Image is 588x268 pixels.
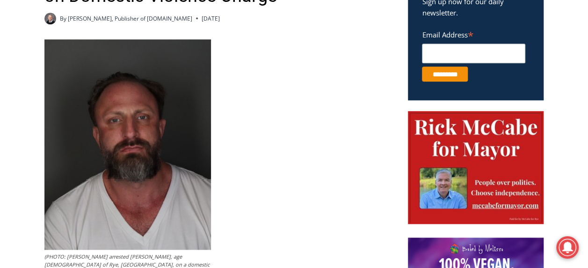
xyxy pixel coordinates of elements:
span: By [60,14,66,23]
label: Email Address [422,25,525,42]
img: McCabe for Mayor [408,111,544,224]
a: Intern @ [DOMAIN_NAME] [225,91,453,117]
span: Intern @ [DOMAIN_NAME] [245,93,434,114]
img: (PHOTO: Rye PD arrested Michael P. O’Connell, age 42 of Rye, NY, on a domestic violence charge on... [44,39,211,250]
a: Author image [44,13,56,24]
div: "[PERSON_NAME] and I covered the [DATE] Parade, which was a really eye opening experience as I ha... [236,0,442,91]
a: [PERSON_NAME], Publisher of [DOMAIN_NAME] [68,15,192,22]
time: [DATE] [202,14,220,23]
